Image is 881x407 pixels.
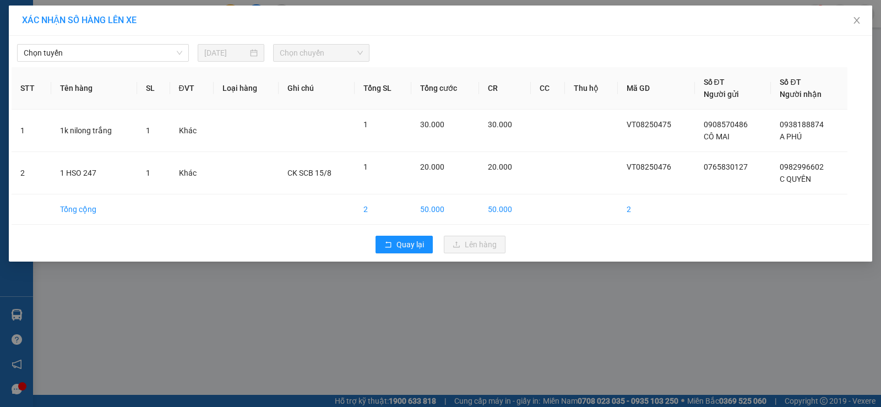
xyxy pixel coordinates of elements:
span: XÁC NHẬN SỐ HÀNG LÊN XE [22,15,137,25]
th: Tên hàng [51,67,137,110]
span: 30.000 [420,120,444,129]
td: 50.000 [411,194,479,225]
span: VT08250475 [627,120,671,129]
div: 0765830127 [9,36,97,51]
span: 0908570486 [704,120,748,129]
span: rollback [384,241,392,249]
input: 15/08/2025 [204,47,248,59]
th: SL [137,67,170,110]
span: Người gửi [704,90,739,99]
th: Thu hộ [565,67,617,110]
button: rollbackQuay lại [376,236,433,253]
td: 1 HSO 247 [51,152,137,194]
span: 0765830127 [704,162,748,171]
span: Chọn tuyến [24,45,182,61]
span: A PHÚ [780,132,802,141]
span: 1 [146,126,150,135]
span: 0982996602 [780,162,824,171]
td: 2 [12,152,51,194]
th: STT [12,67,51,110]
span: 20.000 [420,162,444,171]
span: 30.000 [488,120,512,129]
th: CC [531,67,565,110]
td: 1 [12,110,51,152]
span: CÔ MAI [704,132,730,141]
td: 1k nilong trắng [51,110,137,152]
span: Số ĐT [704,78,725,86]
span: Người nhận [780,90,822,99]
th: Loại hàng [214,67,279,110]
th: Tổng SL [355,67,411,110]
td: 2 [355,194,411,225]
th: Tổng cước [411,67,479,110]
span: Nhận: [105,10,132,22]
td: Khác [170,110,214,152]
div: C QUYÊN [105,49,194,62]
span: Số ĐT [780,78,801,86]
div: 0982996602 [105,62,194,78]
span: CK SCB 15/8 [287,169,331,177]
span: 1 [363,120,368,129]
span: VPBR [121,78,163,97]
td: 50.000 [479,194,531,225]
button: uploadLên hàng [444,236,505,253]
td: 2 [618,194,695,225]
span: 0938188874 [780,120,824,129]
td: Tổng cộng [51,194,137,225]
th: Ghi chú [279,67,355,110]
button: Close [841,6,872,36]
span: 1 [146,169,150,177]
div: VP 108 [PERSON_NAME] [9,9,97,36]
span: close [852,16,861,25]
span: C QUYÊN [780,175,811,183]
th: ĐVT [170,67,214,110]
div: VP 36 [PERSON_NAME] - Bà Rịa [105,9,194,49]
th: CR [479,67,531,110]
span: Chọn chuyến [280,45,363,61]
td: Khác [170,152,214,194]
span: Quay lại [396,238,424,251]
th: Mã GD [618,67,695,110]
span: 20.000 [488,162,512,171]
span: 1 [363,162,368,171]
span: Gửi: [9,10,26,22]
span: VT08250476 [627,162,671,171]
